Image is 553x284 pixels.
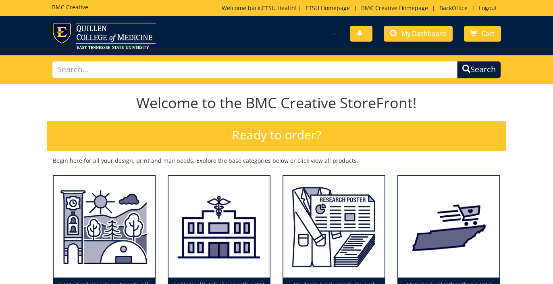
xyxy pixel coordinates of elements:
[47,95,506,111] h1: Welcome to the BMC Creative StoreFront!
[52,23,156,49] img: ETSU logo
[53,157,500,165] p: Begin here for all your design, print and mail needs. Explore the base categories below or click ...
[47,122,506,151] h2: Ready to order?
[475,4,501,12] a: Logout
[401,29,446,38] span: My Dashboard
[384,26,453,42] a: My Dashboard
[283,176,385,278] img: Students (undergraduate and graduate)
[52,61,457,78] input: Search...
[457,61,501,78] button: Search
[464,26,501,42] a: Cart
[301,4,354,12] a: ETSU Homepage
[435,4,472,12] a: BackOffice
[222,4,501,12] p: Welcome back, ! | | | |
[168,176,270,278] img: ETSU Health (all clinics with ETSU Health branding)
[482,29,495,38] span: Cart
[398,176,499,278] img: State/Federal (other than ETSU)
[54,176,155,278] img: ETSU Academic Departments (all colleges and departments)
[52,4,88,10] h5: BMC Creative
[262,4,295,12] a: ETSU Health
[357,4,432,12] a: BMC Creative Homepage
